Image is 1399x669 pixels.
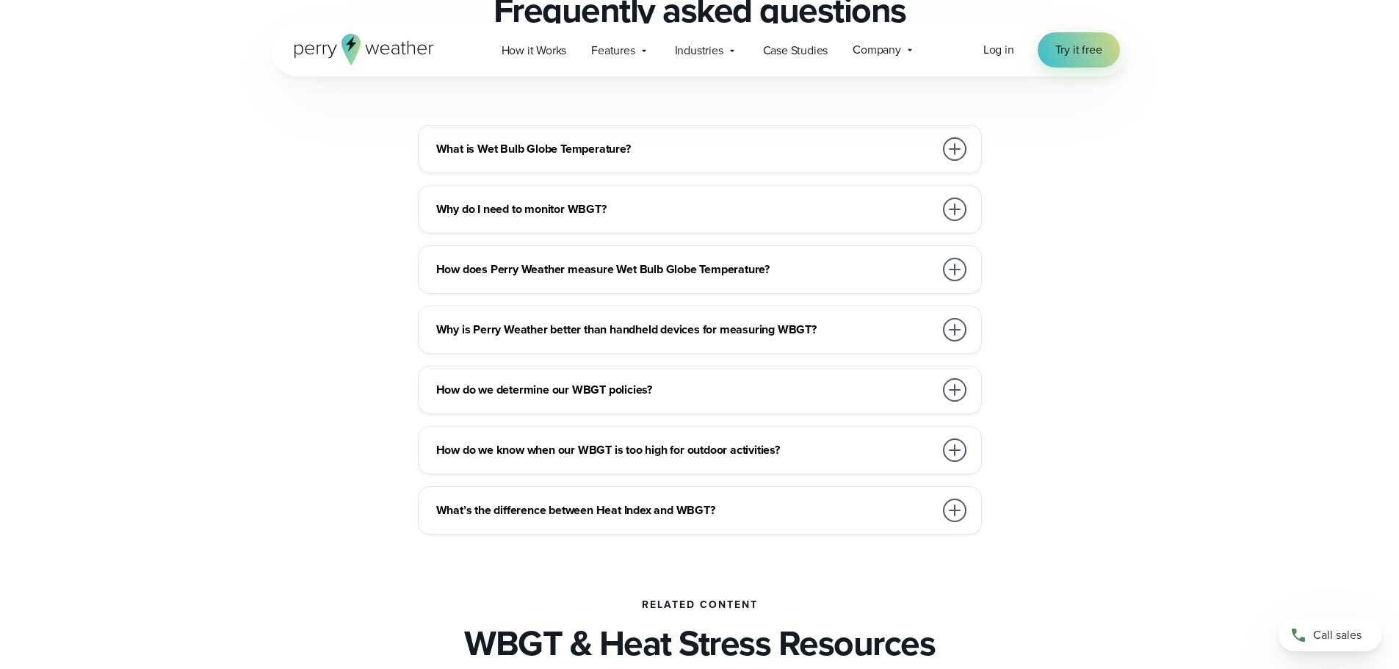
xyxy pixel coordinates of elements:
a: Call sales [1279,619,1381,651]
h3: What is Wet Bulb Globe Temperature? [436,140,934,158]
span: How it Works [502,42,567,59]
h3: What’s the difference between Heat Index and WBGT? [436,502,934,519]
span: Company [853,41,901,59]
a: Case Studies [751,35,841,65]
h3: How do we determine our WBGT policies? [436,381,934,399]
a: Try it free [1038,32,1120,68]
span: Log in [983,41,1014,58]
h3: How do we know when our WBGT is too high for outdoor activities? [436,441,934,459]
h2: Related Content [642,599,758,611]
span: Call sales [1313,626,1362,644]
h3: Why is Perry Weather better than handheld devices for measuring WBGT? [436,321,934,339]
h3: WBGT & Heat Stress Resources [464,623,935,664]
a: How it Works [489,35,579,65]
span: Case Studies [763,42,828,59]
a: Log in [983,41,1014,59]
span: Features [591,42,635,59]
h3: Why do I need to monitor WBGT? [436,200,934,218]
h3: How does Perry Weather measure Wet Bulb Globe Temperature? [436,261,934,278]
span: Industries [675,42,723,59]
span: Try it free [1055,41,1102,59]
